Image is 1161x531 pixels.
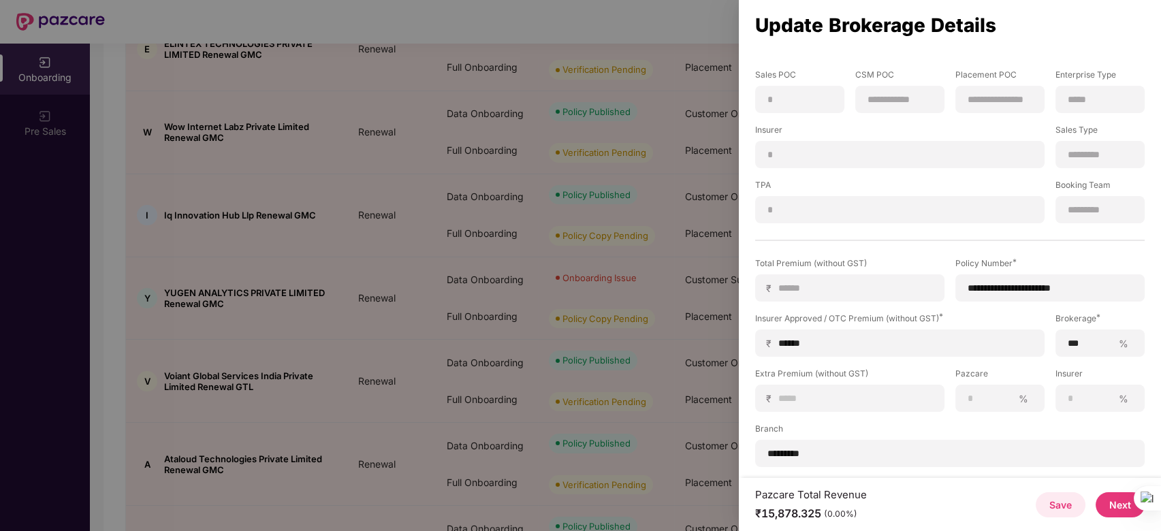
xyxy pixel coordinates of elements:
[766,337,777,350] span: ₹
[1113,337,1134,350] span: %
[1096,492,1145,517] button: Next
[1055,124,1145,141] label: Sales Type
[955,69,1045,86] label: Placement POC
[755,506,867,521] div: ₹15,878.325
[755,18,1145,33] div: Update Brokerage Details
[755,257,944,274] label: Total Premium (without GST)
[755,124,1045,141] label: Insurer
[766,392,777,405] span: ₹
[1055,179,1145,196] label: Booking Team
[755,179,1045,196] label: TPA
[1055,69,1145,86] label: Enterprise Type
[766,282,777,295] span: ₹
[755,423,1145,440] label: Branch
[1055,368,1145,385] label: Insurer
[1013,392,1034,405] span: %
[755,69,844,86] label: Sales POC
[755,368,944,385] label: Extra Premium (without GST)
[855,69,944,86] label: CSM POC
[755,488,867,501] div: Pazcare Total Revenue
[755,312,1045,324] div: Insurer Approved / OTC Premium (without GST)
[1036,492,1085,517] button: Save
[955,368,1045,385] label: Pazcare
[824,509,857,519] div: (0.00%)
[1055,312,1145,324] div: Brokerage
[1113,392,1134,405] span: %
[955,257,1145,269] div: Policy Number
